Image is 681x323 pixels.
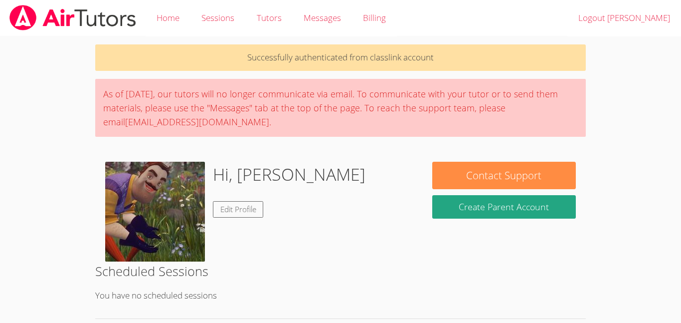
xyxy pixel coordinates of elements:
button: Create Parent Account [432,195,576,219]
img: airtutors_banner-c4298cdbf04f3fff15de1276eac7730deb9818008684d7c2e4769d2f7ddbe033.png [8,5,137,30]
h2: Scheduled Sessions [95,262,586,281]
div: As of [DATE], our tutors will no longer communicate via email. To communicate with your tutor or ... [95,79,586,137]
h1: Hi, [PERSON_NAME] [213,162,365,187]
p: Successfully authenticated from classlink account [95,44,586,71]
p: You have no scheduled sessions [95,289,586,303]
a: Edit Profile [213,201,264,218]
img: ok.jpg [105,162,205,262]
button: Contact Support [432,162,576,189]
span: Messages [304,12,341,23]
